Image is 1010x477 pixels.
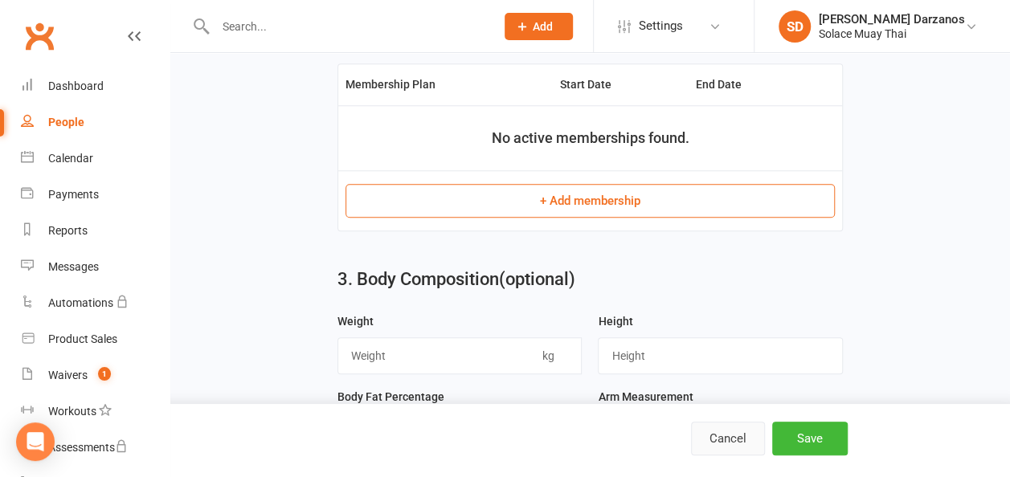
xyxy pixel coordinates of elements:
[21,249,170,285] a: Messages
[819,12,965,26] div: [PERSON_NAME] Darzanos
[98,367,111,381] span: 1
[21,141,170,177] a: Calendar
[21,104,170,141] a: People
[21,285,170,321] a: Automations
[533,20,553,33] span: Add
[346,184,835,218] button: + Add membership
[21,393,170,430] a: Workouts
[211,15,484,38] input: Search...
[337,270,843,289] h2: 3. Body Composition
[338,64,553,105] th: Membership Plan
[337,337,583,374] input: Weight
[337,312,374,330] label: Weight
[505,13,573,40] button: Add
[499,269,575,289] span: (optional)
[48,260,99,273] div: Messages
[542,350,554,361] span: kg
[691,422,765,455] button: Cancel
[21,357,170,393] a: Waivers 1
[337,388,444,406] label: Body Fat Percentage
[21,213,170,249] a: Reports
[48,116,84,128] div: People
[16,422,55,461] div: Open Intercom Messenger
[48,441,128,454] div: Assessments
[598,388,693,406] label: Arm Measurement
[779,10,811,43] div: SD
[48,224,88,237] div: Reports
[21,321,170,357] a: Product Sales
[819,26,965,41] div: Solace Muay Thai
[21,68,170,104] a: Dashboard
[48,369,88,381] div: Waivers
[689,64,812,105] th: End Date
[21,177,170,213] a: Payments
[48,296,113,309] div: Automations
[598,312,632,330] label: Height
[48,188,99,201] div: Payments
[48,152,93,165] div: Calendar
[21,430,170,466] a: Assessments
[48,405,96,418] div: Workouts
[772,422,848,455] button: Save
[639,8,683,44] span: Settings
[338,105,842,170] td: No active memberships found.
[598,337,843,374] input: Height
[19,16,59,56] a: Clubworx
[48,332,117,345] div: Product Sales
[553,64,689,105] th: Start Date
[48,79,104,92] div: Dashboard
